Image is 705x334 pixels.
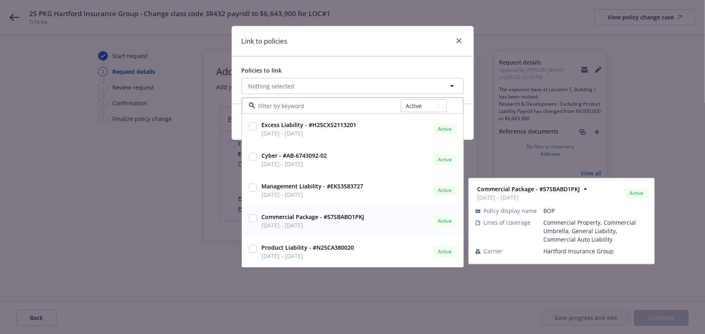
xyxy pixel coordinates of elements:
[262,221,364,230] span: [DATE] - [DATE]
[262,152,327,160] strong: Cyber - #AB-6743092-02
[262,129,357,138] span: [DATE] - [DATE]
[242,78,464,94] button: Nothing selected
[484,207,537,215] span: Policy display name
[437,187,453,194] span: Active
[477,194,580,202] span: [DATE] - [DATE]
[242,67,282,74] span: Policies to link
[437,248,453,256] span: Active
[454,36,464,46] a: close
[262,121,357,129] strong: Excess Liability - #H25CXS2113201
[543,207,648,215] span: BOP
[628,190,644,197] span: Active
[262,244,354,252] strong: Product Liability - #N25CA380020
[248,82,295,90] span: Nothing selected
[262,191,364,199] span: [DATE] - [DATE]
[262,213,364,221] strong: Commercial Package - #57SBABD1PKJ
[437,218,453,225] span: Active
[262,160,327,169] span: [DATE] - [DATE]
[262,183,364,190] strong: Management Liability - #EKS3583727
[262,252,354,261] span: [DATE] - [DATE]
[437,126,453,133] span: Active
[242,36,288,46] h1: Link to policies
[437,157,453,164] span: Active
[255,102,401,110] input: Filter by keyword
[477,186,580,193] strong: Commercial Package - #57SBABD1PKJ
